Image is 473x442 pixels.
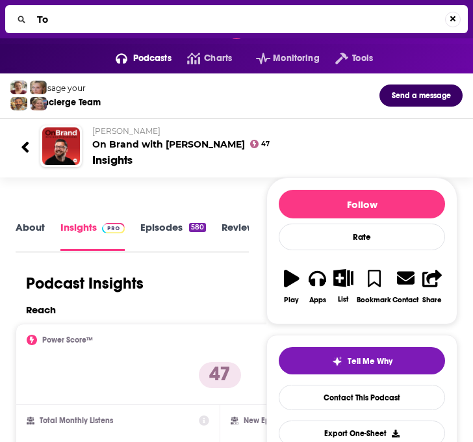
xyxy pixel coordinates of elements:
[32,9,445,30] input: Search...
[320,48,373,69] button: open menu
[356,261,392,312] button: Bookmark
[284,296,299,304] div: Play
[32,97,101,108] div: Concierge Team
[140,221,206,250] a: Episodes580
[419,261,445,312] button: Share
[204,49,232,68] span: Charts
[92,153,133,167] div: Insights
[348,356,392,367] span: Tell Me Why
[92,126,452,150] h2: On Brand with [PERSON_NAME]
[60,221,125,250] a: InsightsPodchaser Pro
[392,295,418,304] div: Contact
[26,304,56,316] h2: Reach
[279,261,305,312] button: Play
[26,274,144,293] h1: Podcast Insights
[133,49,172,68] span: Podcasts
[309,296,326,304] div: Apps
[392,261,419,312] a: Contact
[332,356,342,367] img: tell me why sparkle
[10,81,27,94] img: Sydney Profile
[244,416,315,425] h2: New Episode Listens
[261,142,270,147] span: 47
[279,190,445,218] button: Follow
[305,261,331,312] button: Apps
[102,223,125,233] img: Podchaser Pro
[100,48,172,69] button: open menu
[40,416,113,425] h2: Total Monthly Listens
[189,223,206,232] div: 580
[30,81,47,94] img: Jules Profile
[422,296,442,304] div: Share
[379,84,463,107] button: Send a message
[331,261,357,311] button: List
[357,296,391,304] div: Bookmark
[42,335,93,344] h2: Power Score™
[279,224,445,250] div: Rate
[273,49,319,68] span: Monitoring
[199,362,241,388] p: 47
[279,385,445,410] a: Contact This Podcast
[16,221,45,250] a: About
[30,97,47,110] img: Barbara Profile
[32,83,101,93] div: Message your
[222,221,272,250] a: Reviews1
[10,97,27,110] img: Jon Profile
[172,48,232,69] a: Charts
[92,126,160,136] span: [PERSON_NAME]
[338,295,348,304] div: List
[42,127,80,165] img: On Brand with Nick Westergaard
[240,48,320,69] button: open menu
[5,5,468,33] div: Search...
[352,49,373,68] span: Tools
[279,347,445,374] button: tell me why sparkleTell Me Why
